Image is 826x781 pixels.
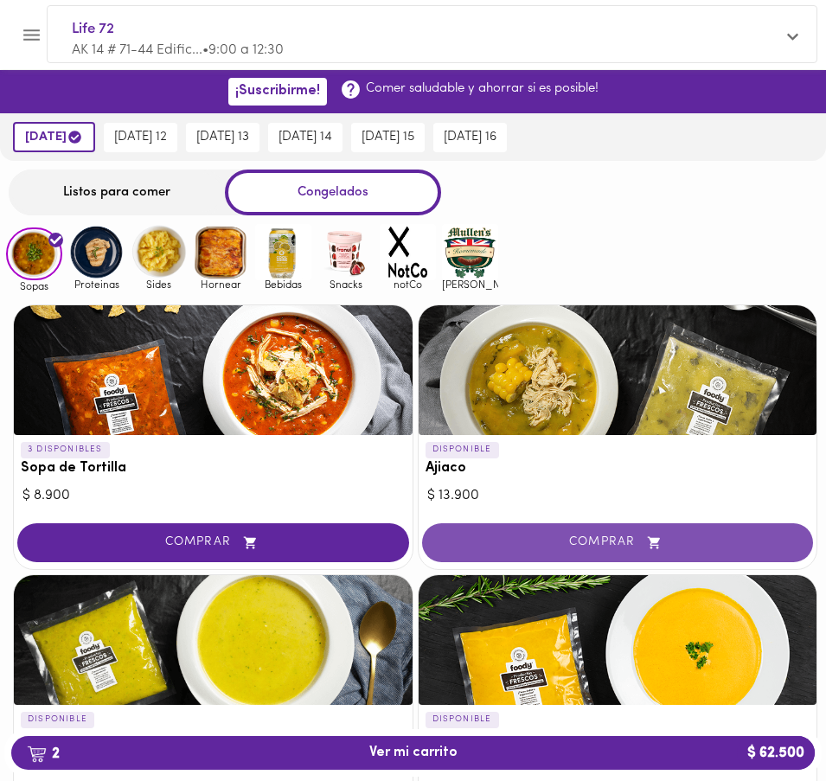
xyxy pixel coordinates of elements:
[21,712,94,727] p: DISPONIBLE
[351,123,425,152] button: [DATE] 15
[22,486,404,506] div: $ 8.900
[362,130,414,145] span: [DATE] 15
[268,123,343,152] button: [DATE] 14
[72,18,775,41] span: Life 72
[68,224,125,280] img: Proteinas
[444,535,792,550] span: COMPRAR
[13,122,95,152] button: [DATE]
[196,130,249,145] span: [DATE] 13
[366,80,599,98] p: Comer saludable y ahorrar si es posible!
[131,278,187,290] span: Sides
[25,129,83,145] span: [DATE]
[10,14,53,56] button: Menu
[114,130,167,145] span: [DATE] 12
[444,130,496,145] span: [DATE] 16
[6,227,62,281] img: Sopas
[16,742,70,765] b: 2
[193,224,249,280] img: Hornear
[380,278,436,290] span: notCo
[419,305,817,435] div: Ajiaco
[255,278,311,290] span: Bebidas
[369,745,458,761] span: Ver mi carrito
[442,278,498,290] span: [PERSON_NAME]
[442,224,498,280] img: mullens
[426,442,499,458] p: DISPONIBLE
[14,575,413,705] div: Crema del Huerto
[104,123,177,152] button: [DATE] 12
[422,523,814,562] button: COMPRAR
[419,575,817,705] div: Crema de Zanahoria & Jengibre
[225,170,441,215] div: Congelados
[21,442,110,458] p: 3 DISPONIBLES
[427,486,809,506] div: $ 13.900
[317,278,374,290] span: Snacks
[27,746,47,763] img: cart.png
[186,123,259,152] button: [DATE] 13
[743,698,826,781] iframe: Messagebird Livechat Widget
[6,280,62,291] span: Sopas
[39,535,387,550] span: COMPRAR
[426,712,499,727] p: DISPONIBLE
[131,224,187,280] img: Sides
[193,278,249,290] span: Hornear
[68,278,125,290] span: Proteinas
[433,123,507,152] button: [DATE] 16
[737,736,815,770] b: $ 62.500
[11,736,815,770] button: 2Ver mi carrito$ 62.500
[279,130,332,145] span: [DATE] 14
[255,224,311,280] img: Bebidas
[228,78,327,105] button: ¡Suscribirme!
[380,224,436,280] img: notCo
[9,170,225,215] div: Listos para comer
[426,461,810,477] h3: Ajiaco
[317,224,374,280] img: Snacks
[235,83,320,99] span: ¡Suscribirme!
[14,305,413,435] div: Sopa de Tortilla
[21,461,406,477] h3: Sopa de Tortilla
[72,43,284,57] span: AK 14 # 71-44 Edific... • 9:00 a 12:30
[17,523,409,562] button: COMPRAR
